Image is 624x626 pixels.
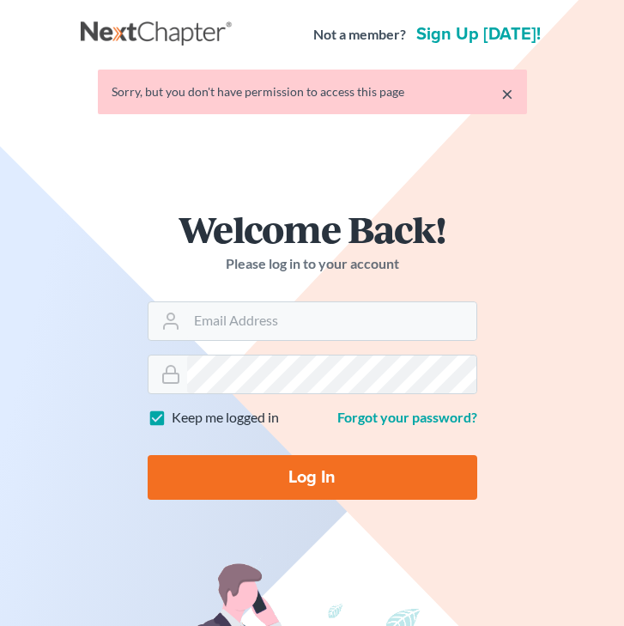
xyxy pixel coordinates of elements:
[148,455,477,500] input: Log In
[112,83,513,100] div: Sorry, but you don't have permission to access this page
[148,254,477,274] p: Please log in to your account
[413,26,544,43] a: Sign up [DATE]!
[172,408,279,428] label: Keep me logged in
[187,302,476,340] input: Email Address
[313,25,406,45] strong: Not a member?
[501,83,513,104] a: ×
[337,409,477,425] a: Forgot your password?
[148,210,477,247] h1: Welcome Back!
